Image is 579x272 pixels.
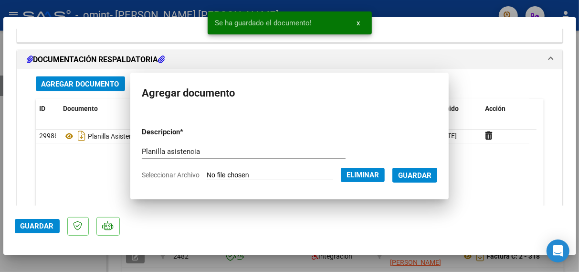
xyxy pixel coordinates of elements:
mat-expansion-panel-header: DOCUMENTACIÓN RESPALDATORIA [17,50,562,69]
div: Open Intercom Messenger [547,239,569,262]
span: Documento [63,105,98,113]
button: Agregar Documento [36,76,125,91]
span: Seleccionar Archivo [142,171,200,179]
span: x [357,19,360,27]
i: Descargar documento [76,129,88,144]
span: Guardar [21,222,54,230]
span: Eliminar [347,171,379,179]
h1: DOCUMENTACIÓN RESPALDATORIA [27,54,165,65]
button: Guardar [15,219,60,233]
datatable-header-cell: ID [36,99,60,120]
datatable-header-cell: Acción [482,99,529,120]
div: DOCUMENTACIÓN RESPALDATORIA [17,69,562,265]
span: ID [40,105,46,113]
span: Guardar [398,171,432,180]
p: Descripcion [142,127,231,138]
span: Acción [485,105,506,113]
span: Se ha guardado el documento! [215,18,312,28]
h2: Agregar documento [142,84,437,102]
datatable-header-cell: Subido [434,99,482,120]
span: Agregar Documento [42,80,119,88]
span: Planilla Asistencia [63,133,142,141]
span: 29988 [40,132,59,140]
button: Guardar [392,168,437,183]
datatable-header-cell: Documento [60,99,372,120]
button: Eliminar [341,168,385,182]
